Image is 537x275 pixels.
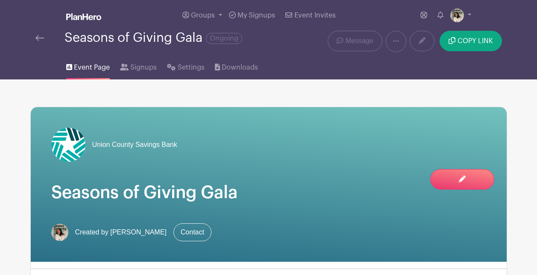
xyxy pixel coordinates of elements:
span: Message [346,36,373,46]
span: My Signups [238,12,275,19]
a: Downloads [215,52,258,79]
img: logo_white-6c42ec7e38ccf1d336a20a19083b03d10ae64f83f12c07503d8b9e83406b4c7d.svg [66,13,101,20]
span: Downloads [222,62,258,73]
a: Message [328,31,382,51]
h1: Seasons of Giving Gala [51,182,486,203]
button: COPY LINK [440,31,502,51]
img: otgdrts5.png [51,224,68,241]
div: Seasons of Giving Gala [65,31,242,45]
span: Signups [130,62,157,73]
span: Ongoing [206,33,242,44]
span: Settings [178,62,205,73]
img: UCSB-Logo-Color-Star-Mark.jpg [51,128,85,162]
span: COPY LINK [458,38,493,44]
a: Contact [173,223,211,241]
span: Groups [191,12,215,19]
img: otgdrts5.png [450,9,464,22]
a: Signups [120,52,157,79]
span: Event Invites [294,12,336,19]
span: Created by [PERSON_NAME] [75,227,167,237]
img: back-arrow-29a5d9b10d5bd6ae65dc969a981735edf675c4d7a1fe02e03b50dbd4ba3cdb55.svg [35,35,44,41]
a: Event Page [66,52,110,79]
span: Union County Savings Bank [92,140,177,150]
span: Event Page [74,62,110,73]
a: Settings [167,52,204,79]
